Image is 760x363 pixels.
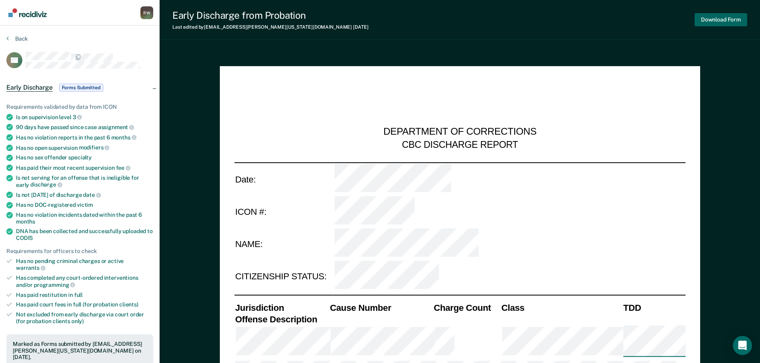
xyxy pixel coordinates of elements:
[16,275,153,288] div: Has completed any court-ordered interventions and/or
[140,6,153,19] div: R W
[77,202,93,208] span: victim
[622,302,685,313] th: TDD
[13,341,147,361] div: Marked as Forms submitted by [EMAIL_ADDRESS][PERSON_NAME][US_STATE][DOMAIN_NAME] on [DATE].
[402,139,518,151] div: CBC DISCHARGE REPORT
[83,192,101,198] span: date
[116,165,130,171] span: fee
[16,191,153,198] div: Is not [DATE] of discharge
[353,24,368,30] span: [DATE]
[16,292,153,298] div: Has paid restitution in
[98,124,134,130] span: assignment
[16,218,35,225] span: months
[16,212,153,225] div: Has no violation incidents dated within the past 6
[6,104,153,110] div: Requirements validated by data from ICON
[34,282,75,288] span: programming
[234,302,329,313] th: Jurisdiction
[16,164,153,171] div: Has paid their most recent supervision
[74,292,83,298] span: full
[30,181,62,188] span: discharge
[172,10,368,21] div: Early Discharge from Probation
[16,114,153,121] div: Is on supervision level
[16,202,153,208] div: Has no DOC-registered
[16,311,153,325] div: Not excluded from early discharge via court order (for probation clients
[140,6,153,19] button: Profile dropdown button
[6,84,53,92] span: Early Discharge
[234,162,334,195] td: Date:
[6,35,28,42] button: Back
[68,154,92,161] span: specialty
[73,114,82,120] span: 3
[16,154,153,161] div: Has no sex offender
[111,134,136,141] span: months
[59,84,103,92] span: Forms Submitted
[433,302,501,313] th: Charge Count
[383,126,537,139] div: DEPARTMENT OF CORRECTIONS
[8,8,47,17] img: Recidiviz
[16,175,153,188] div: Is not serving for an offense that is ineligible for early
[234,313,329,325] th: Offense Description
[16,228,153,241] div: DNA has been collected and successfully uploaded to
[172,24,368,30] div: Last edited by [EMAIL_ADDRESS][PERSON_NAME][US_STATE][DOMAIN_NAME]
[16,124,153,131] div: 90 days have passed since case
[234,261,334,293] td: CITIZENSHIP STATUS:
[119,301,138,308] span: clients)
[16,265,45,271] span: warrants
[329,302,432,313] th: Cause Number
[71,318,84,324] span: only)
[16,301,153,308] div: Has paid court fees in full (for probation
[695,13,747,26] button: Download Form
[16,144,153,151] div: Has no open supervision
[16,258,153,271] div: Has no pending criminal charges or active
[6,248,153,255] div: Requirements for officers to check
[234,195,334,228] td: ICON #:
[79,144,110,151] span: modifiers
[500,302,622,313] th: Class
[234,228,334,261] td: NAME:
[16,134,153,141] div: Has no violation reports in the past 6
[733,336,752,355] div: Open Intercom Messenger
[16,235,33,241] span: CODIS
